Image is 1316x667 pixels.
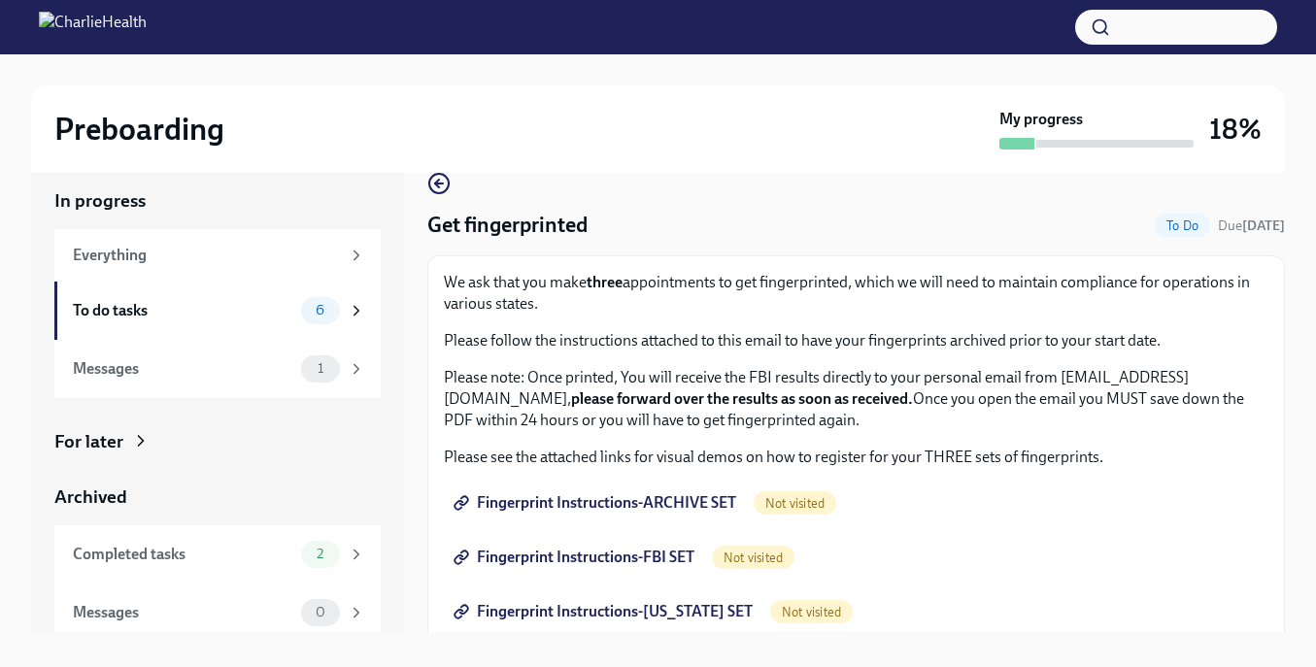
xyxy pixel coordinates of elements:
[444,592,766,631] a: Fingerprint Instructions-[US_STATE] SET
[1218,217,1285,235] span: October 20th, 2025 09:00
[444,330,1268,351] p: Please follow the instructions attached to this email to have your fingerprints archived prior to...
[1209,112,1262,147] h3: 18%
[54,282,381,340] a: To do tasks6
[306,361,335,376] span: 1
[54,340,381,398] a: Messages1
[457,602,753,621] span: Fingerprint Instructions-[US_STATE] SET
[571,389,913,408] strong: please forward over the results as soon as received.
[54,429,381,454] a: For later
[54,429,123,454] div: For later
[444,367,1268,431] p: Please note: Once printed, You will receive the FBI results directly to your personal email from ...
[73,358,293,380] div: Messages
[73,300,293,321] div: To do tasks
[1242,217,1285,234] strong: [DATE]
[73,245,340,266] div: Everything
[770,605,853,619] span: Not visited
[999,109,1083,130] strong: My progress
[444,272,1268,315] p: We ask that you make appointments to get fingerprinted, which we will need to maintain compliance...
[444,447,1268,468] p: Please see the attached links for visual demos on how to register for your THREE sets of fingerpr...
[587,273,623,291] strong: three
[712,550,794,565] span: Not visited
[54,525,381,584] a: Completed tasks2
[1155,218,1210,233] span: To Do
[457,548,694,567] span: Fingerprint Instructions-FBI SET
[54,484,381,510] a: Archived
[304,605,337,619] span: 0
[754,496,836,511] span: Not visited
[304,303,336,317] span: 6
[1218,217,1285,234] span: Due
[73,602,293,623] div: Messages
[305,547,335,561] span: 2
[73,544,293,565] div: Completed tasks
[39,12,147,43] img: CharlieHealth
[54,584,381,642] a: Messages0
[54,229,381,282] a: Everything
[54,188,381,214] a: In progress
[54,110,224,149] h2: Preboarding
[457,493,736,513] span: Fingerprint Instructions-ARCHIVE SET
[444,538,708,577] a: Fingerprint Instructions-FBI SET
[427,211,588,240] h4: Get fingerprinted
[444,484,750,522] a: Fingerprint Instructions-ARCHIVE SET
